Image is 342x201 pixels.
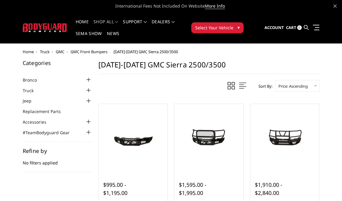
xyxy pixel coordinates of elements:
button: Select Your Vehicle [191,22,244,33]
a: GMC [56,49,64,54]
img: BODYGUARD BUMPERS [23,23,67,32]
h5: Refine by [23,148,92,154]
a: Account [265,20,284,36]
a: 2020-2023 GMC Sierra 2500-3500 - FT Series - Extreme Front Bumper 2020-2023 GMC Sierra 2500-3500 ... [176,105,242,171]
a: Bronco [23,77,44,83]
a: Replacement Parts [23,108,68,115]
h1: [DATE]-[DATE] GMC Sierra 2500/3500 [98,60,320,74]
span: $1,595.00 - $1,995.00 [179,181,206,196]
a: Support [123,20,147,31]
label: Sort By: [255,82,272,91]
a: Truck [23,87,41,94]
a: Home [23,49,34,54]
img: 2020-2023 GMC Sierra 2500-3500 - FT Series - Base Front Bumper [100,123,166,154]
a: shop all [94,20,118,31]
a: Home [76,20,89,31]
span: Cart [286,25,296,30]
a: 2020-2023 GMC 2500-3500 - T2 Series - Extreme Front Bumper (receiver or winch) 2020-2023 GMC 2500... [252,105,318,171]
span: $1,910.00 - $2,840.00 [255,181,282,196]
span: 0 [297,25,302,30]
a: SEMA Show [76,31,102,43]
span: Select Your Vehicle [195,24,233,31]
h5: Categories [23,60,92,66]
span: ▾ [238,24,240,31]
a: More Info [205,3,225,9]
a: 2020-2023 GMC Sierra 2500-3500 - FT Series - Base Front Bumper 2020-2023 GMC Sierra 2500-3500 - F... [100,105,166,171]
a: Cart 0 [286,20,302,36]
a: Dealers [152,20,175,31]
span: [DATE]-[DATE] GMC Sierra 2500/3500 [113,49,178,54]
a: Truck [40,49,50,54]
a: Accessories [23,119,54,125]
a: #TeamBodyguard Gear [23,129,77,136]
img: 2020-2023 GMC Sierra 2500-3500 - FT Series - Extreme Front Bumper [176,123,242,154]
a: Jeep [23,98,39,104]
a: News [107,31,119,43]
div: No filters applied [23,148,92,172]
a: GMC Front Bumpers [71,49,107,54]
span: Account [265,25,284,30]
img: 2020-2023 GMC 2500-3500 - T2 Series - Extreme Front Bumper (receiver or winch) [252,123,318,154]
span: $995.00 - $1,195.00 [103,181,127,196]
